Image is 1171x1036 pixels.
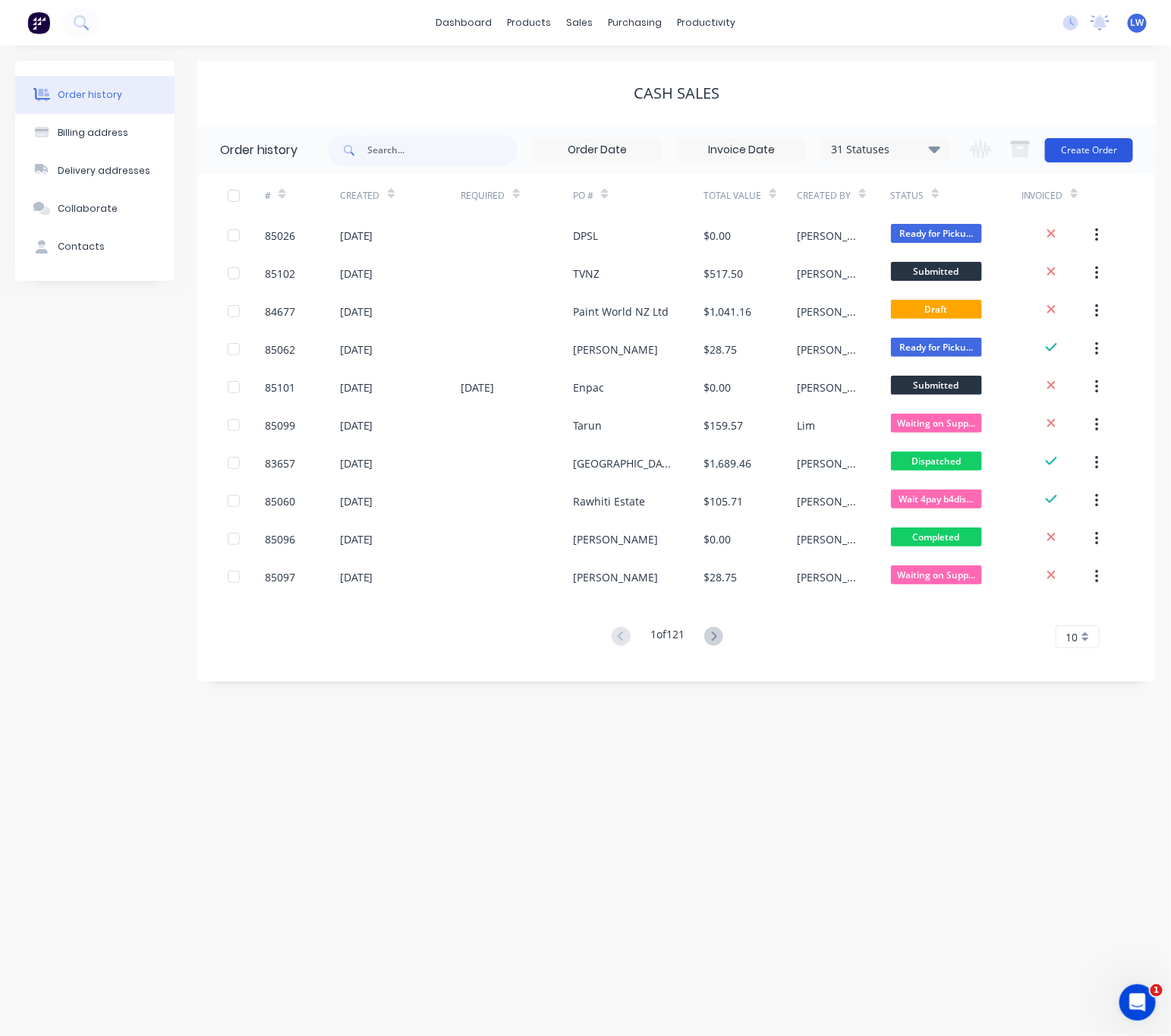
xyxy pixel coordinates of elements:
[265,531,295,547] div: 85096
[340,189,380,203] div: Created
[573,417,602,433] div: Tarun
[461,379,495,395] div: [DATE]
[340,266,373,282] div: [DATE]
[669,11,743,34] div: productivity
[891,175,1021,216] div: Status
[798,266,861,282] div: [PERSON_NAME]
[798,228,861,244] div: [PERSON_NAME]
[798,189,851,203] div: Created By
[891,452,982,471] span: Dispatched
[461,189,505,203] div: Required
[1045,138,1133,162] button: Create Order
[340,342,373,357] div: [DATE]
[704,304,752,320] div: $1,041.16
[265,379,295,395] div: 85101
[573,304,669,320] div: Paint World NZ Ltd
[265,189,271,203] div: #
[265,342,295,357] div: 85062
[573,569,658,585] div: [PERSON_NAME]
[573,493,645,509] div: Rawhiti Estate
[15,190,175,228] button: Collaborate
[265,569,295,585] div: 85097
[891,189,924,203] div: Status
[704,175,798,216] div: Total Value
[340,304,373,320] div: [DATE]
[891,414,982,433] span: Waiting on Supp...
[704,342,738,357] div: $28.75
[15,228,175,266] button: Contacts
[15,152,175,190] button: Delivery addresses
[573,531,658,547] div: [PERSON_NAME]
[573,342,658,357] div: [PERSON_NAME]
[340,531,373,547] div: [DATE]
[573,189,593,203] div: PO #
[340,175,461,216] div: Created
[428,11,499,34] a: dashboard
[1131,16,1144,30] span: LW
[58,164,150,178] div: Delivery addresses
[367,135,518,165] input: Search...
[58,126,128,140] div: Billing address
[573,379,604,395] div: Enpac
[340,417,373,433] div: [DATE]
[573,266,600,282] div: TVNZ
[265,493,295,509] div: 85060
[58,202,118,216] div: Collaborate
[704,266,744,282] div: $517.50
[891,376,982,395] span: Submitted
[822,141,949,158] div: 31 Statuses
[340,569,373,585] div: [DATE]
[265,304,295,320] div: 84677
[559,11,600,34] div: sales
[704,531,732,547] div: $0.00
[534,139,661,162] input: Order Date
[265,417,295,433] div: 85099
[634,84,719,102] div: Cash Sales
[265,266,295,282] div: 85102
[265,175,339,216] div: #
[891,338,982,357] span: Ready for Picku...
[798,531,861,547] div: [PERSON_NAME]
[461,175,574,216] div: Required
[891,224,982,243] span: Ready for Picku...
[891,490,982,509] span: Wait 4pay b4dis...
[340,493,373,509] div: [DATE]
[340,379,373,395] div: [DATE]
[1021,175,1096,216] div: Invoiced
[891,527,982,546] span: Completed
[798,379,861,395] div: [PERSON_NAME]
[678,139,805,162] input: Invoice Date
[15,114,175,152] button: Billing address
[573,455,673,471] div: [GEOGRAPHIC_DATA]
[340,228,373,244] div: [DATE]
[798,175,891,216] div: Created By
[650,626,685,648] div: 1 of 121
[798,455,861,471] div: [PERSON_NAME]
[265,228,295,244] div: 85026
[704,379,732,395] div: $0.00
[891,262,982,281] span: Submitted
[220,141,297,159] div: Order history
[1021,189,1063,203] div: Invoiced
[27,11,50,34] img: Factory
[58,88,122,102] div: Order history
[704,228,732,244] div: $0.00
[704,493,744,509] div: $105.71
[891,300,982,319] span: Draft
[573,175,704,216] div: PO #
[1151,984,1163,997] span: 1
[704,417,744,433] div: $159.57
[798,569,861,585] div: [PERSON_NAME]
[704,569,738,585] div: $28.75
[798,417,816,433] div: Lim
[573,228,598,244] div: DPSL
[15,76,175,114] button: Order history
[600,11,669,34] div: purchasing
[704,189,762,203] div: Total Value
[704,455,752,471] div: $1,689.46
[798,493,861,509] div: [PERSON_NAME]
[1066,629,1078,645] span: 10
[798,342,861,357] div: [PERSON_NAME]
[58,240,105,253] div: Contacts
[499,11,559,34] div: products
